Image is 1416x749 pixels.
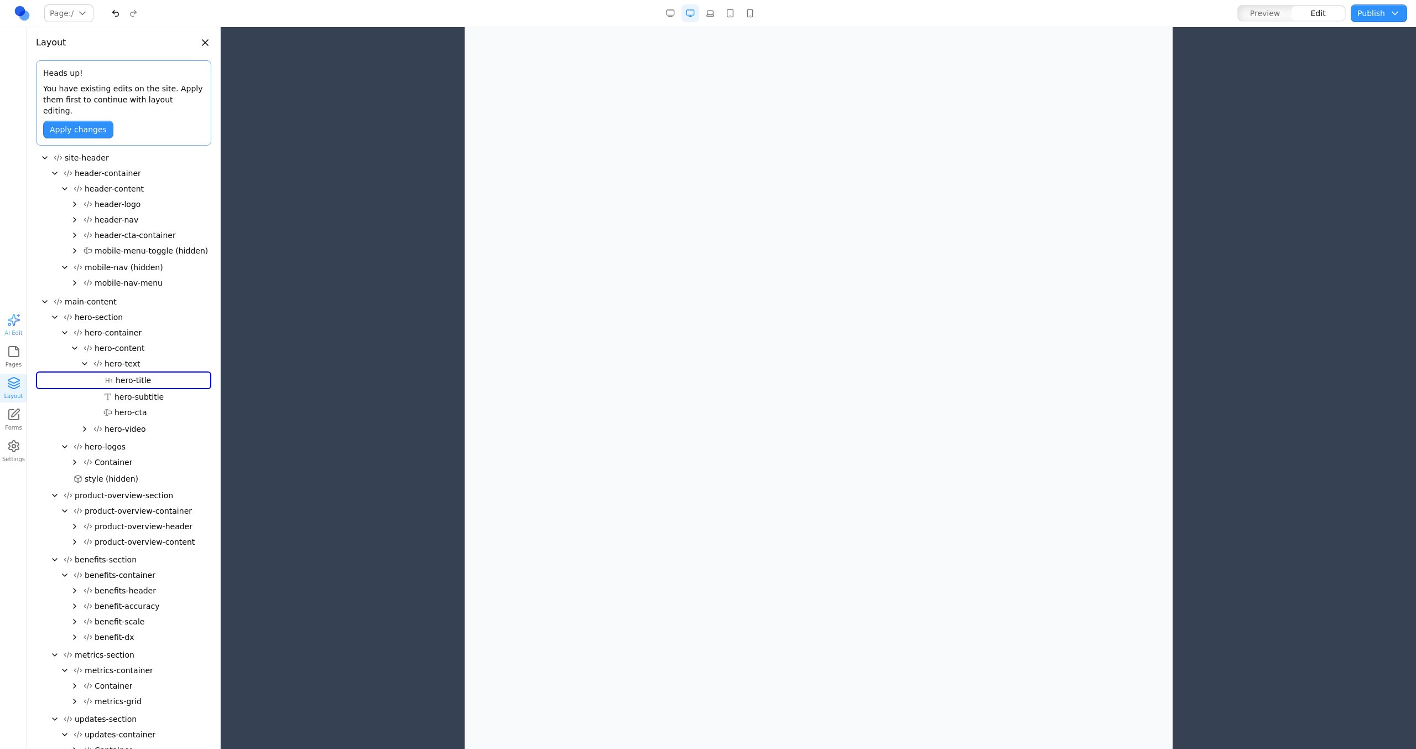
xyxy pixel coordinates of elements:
button: benefit-accuracy [79,598,211,614]
button: header-content [69,181,211,197]
button: mobile-nav-menu [79,275,211,291]
span: mobile-nav (hidden) [85,262,163,273]
span: product-overview-section [75,490,173,501]
button: site-header [49,150,211,166]
iframe: Preview [465,27,1173,749]
button: Expand [70,586,79,595]
button: header-container [59,166,211,181]
button: Expand [70,633,79,642]
span: Edit [1311,8,1326,19]
button: hero-subtitle [99,389,211,405]
h3: Heads up! [43,68,204,79]
button: product-overview-content [79,534,211,550]
button: Collapse [50,715,59,724]
button: Collapse [50,555,59,564]
button: Apply changes [43,121,113,138]
span: Container [95,457,132,468]
button: Expand [70,200,79,209]
button: hero-title [100,373,210,388]
button: Collapse [40,297,49,306]
button: benefits-section [59,552,211,567]
button: hero-text [89,356,211,371]
button: hero-cta [99,405,211,420]
button: Expand [70,522,79,531]
button: Collapse [50,313,59,322]
button: benefits-header [79,583,211,598]
span: benefit-accuracy [95,601,160,612]
button: metrics-grid [79,694,211,709]
button: updates-section [59,711,211,727]
h3: Layout [36,36,66,49]
button: Collapse [50,169,59,178]
button: product-overview-section [59,488,211,503]
span: hero-video [105,423,146,435]
button: Collapse [40,153,49,162]
span: mobile-nav-menu [95,277,163,288]
button: Publish [1351,4,1407,22]
span: product-overview-header [95,521,192,532]
span: hero-cta [114,407,147,418]
button: metrics-container [69,663,211,678]
span: header-content [85,183,144,194]
span: benefits-container [85,570,155,581]
button: main-content [49,294,211,309]
button: Page:/ [44,4,93,22]
button: Desktop Wide [662,4,679,22]
button: Expand [70,246,79,255]
span: main-content [65,296,117,307]
button: Collapse [50,491,59,500]
button: Expand [70,231,79,240]
span: hero-logos [85,441,126,452]
span: hero-text [105,358,140,369]
button: Container [79,678,211,694]
p: You have existing edits on the site. Apply them first to continue with layout editing. [43,83,204,116]
span: metrics-grid [95,696,142,707]
button: Mobile [741,4,759,22]
span: AI Edit [4,329,22,337]
button: Expand [70,458,79,467]
button: Collapse [60,442,69,451]
button: Expand [70,697,79,706]
button: style (hidden) [69,471,211,487]
button: product-overview-container [69,503,211,519]
button: Expand [80,425,89,433]
span: hero-content [95,343,144,354]
button: hero-video [89,421,211,437]
button: Container [79,454,211,470]
button: Expand [70,617,79,626]
span: header-logo [95,199,140,210]
span: mobile-menu-toggle (hidden) [95,245,208,256]
button: Expand [70,681,79,690]
button: hero-container [69,325,211,340]
button: updates-container [69,727,211,742]
span: updates-container [85,729,155,740]
button: benefit-dx [79,629,211,645]
span: hero-title [116,375,151,386]
button: Collapse [60,730,69,739]
button: header-logo [79,197,211,212]
span: header-nav [95,214,138,225]
span: hero-subtitle [114,391,164,402]
button: hero-logos [69,439,211,454]
button: Collapse [70,344,79,353]
button: header-cta-container [79,228,211,243]
span: benefit-dx [95,632,134,643]
button: metrics-section [59,647,211,663]
span: benefit-scale [95,616,144,627]
button: Expand [70,602,79,611]
button: Collapse [60,507,69,515]
button: product-overview-header [79,519,211,534]
span: Preview [1250,8,1280,19]
button: Expand [70,278,79,287]
span: site-header [65,152,109,163]
span: header-container [75,168,141,179]
span: benefits-header [95,585,156,596]
button: Expand [70,538,79,546]
button: Laptop [701,4,719,22]
span: metrics-container [85,665,153,676]
button: benefits-container [69,567,211,583]
button: Collapse [60,666,69,675]
button: Collapse [80,359,89,368]
span: style (hidden) [85,473,138,484]
button: header-nav [79,212,211,228]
